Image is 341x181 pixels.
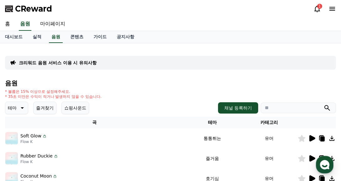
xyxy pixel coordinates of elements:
[20,173,52,179] p: Coconut Moon
[88,31,112,43] a: 가이드
[15,4,52,14] span: CReward
[241,128,298,148] td: 유머
[19,18,31,31] a: 음원
[5,80,336,87] h4: 음원
[184,117,241,128] th: 테마
[5,102,28,114] button: 테마
[112,31,139,43] a: 공지사항
[28,31,46,43] a: 실적
[61,102,89,114] button: 쇼핑사운드
[20,153,53,159] p: Rubber Duckie
[317,4,322,9] div: 1
[5,4,52,14] a: CReward
[20,139,47,144] p: Flow K
[241,117,298,128] th: 카테고리
[8,104,17,112] p: 테마
[5,89,102,94] p: * 볼륨은 15% 이상으로 설정해주세요.
[184,148,241,168] td: 즐거움
[5,117,184,128] th: 곡
[241,148,298,168] td: 유머
[5,94,102,99] p: * 35초 미만은 수익이 적거나 발생하지 않을 수 있습니다.
[65,31,88,43] a: 콘텐츠
[35,18,70,31] a: 마이페이지
[5,152,18,165] img: music
[33,102,56,114] button: 즐겨찾기
[184,128,241,148] td: 통통튀는
[218,102,258,114] button: 채널 등록하기
[19,60,97,66] a: 크리워드 음원 서비스 이용 시 유의사항
[20,133,41,139] p: Soft Glow
[5,132,18,145] img: music
[313,5,321,13] a: 1
[49,31,63,43] a: 음원
[20,159,58,164] p: Flow K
